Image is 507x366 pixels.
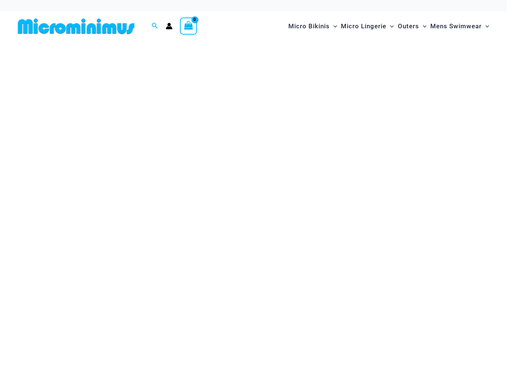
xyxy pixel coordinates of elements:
[419,17,427,36] span: Menu Toggle
[286,15,339,38] a: Micro BikinisMenu ToggleMenu Toggle
[428,15,491,38] a: Mens SwimwearMenu ToggleMenu Toggle
[341,17,386,36] span: Micro Lingerie
[430,17,482,36] span: Mens Swimwear
[330,17,337,36] span: Menu Toggle
[166,23,172,29] a: Account icon link
[285,14,492,39] nav: Site Navigation
[339,15,396,38] a: Micro LingerieMenu ToggleMenu Toggle
[180,17,197,35] a: View Shopping Cart, empty
[15,18,137,35] img: MM SHOP LOGO FLAT
[386,17,394,36] span: Menu Toggle
[482,17,489,36] span: Menu Toggle
[288,17,330,36] span: Micro Bikinis
[152,22,158,31] a: Search icon link
[398,17,419,36] span: Outers
[396,15,428,38] a: OutersMenu ToggleMenu Toggle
